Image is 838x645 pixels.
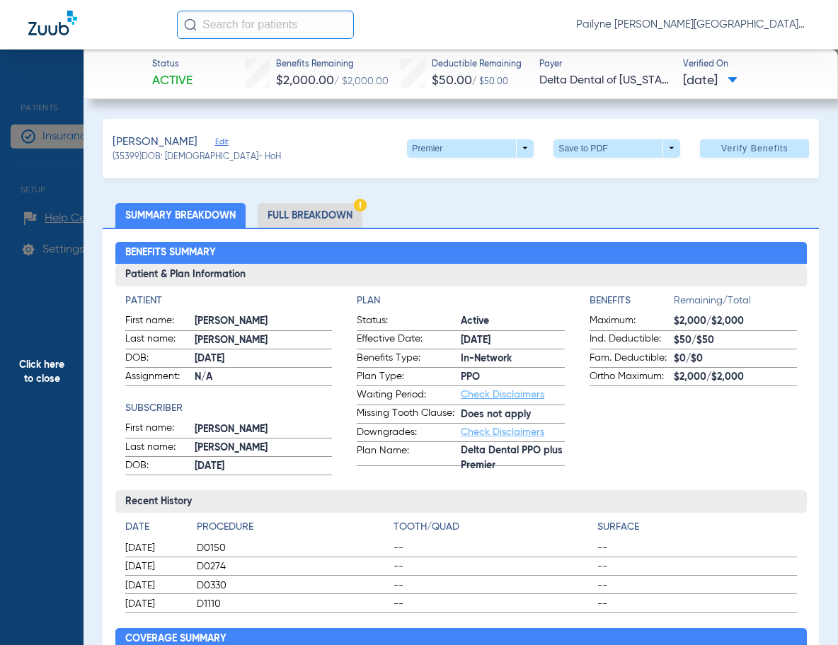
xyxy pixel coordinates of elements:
[721,143,788,154] span: Verify Benefits
[276,59,389,71] span: Benefits Remaining
[432,59,522,71] span: Deductible Remaining
[432,74,472,87] span: $50.00
[674,370,797,385] span: $2,000/$2,000
[590,294,674,308] h4: Benefits
[354,199,367,211] img: Hazard
[357,313,461,330] span: Status:
[258,203,362,228] li: Full Breakdown
[674,314,797,329] span: $2,000/$2,000
[590,351,674,368] span: Fam. Deductible:
[152,59,193,71] span: Status
[576,18,810,32] span: Pailyne [PERSON_NAME][GEOGRAPHIC_DATA]
[461,407,565,422] span: Does not apply
[357,351,461,368] span: Benefits Type:
[590,294,674,313] app-breakdown-title: Benefits
[195,333,333,348] span: [PERSON_NAME]
[334,76,389,86] span: / $2,000.00
[195,351,333,366] span: [DATE]
[125,332,195,349] span: Last name:
[539,59,671,71] span: Payer
[590,369,674,386] span: Ortho Maximum:
[125,579,185,593] span: [DATE]
[115,203,246,228] li: Summary Breakdown
[394,541,592,555] span: --
[357,406,461,423] span: Missing Tooth Clause:
[197,520,389,540] app-breakdown-title: Procedure
[357,369,461,386] span: Plan Type:
[357,388,461,405] span: Waiting Period:
[590,332,674,349] span: Ind. Deductible:
[125,520,185,540] app-breakdown-title: Date
[683,72,737,90] span: [DATE]
[394,520,592,535] h4: Tooth/Quad
[184,18,197,31] img: Search Icon
[197,597,389,611] span: D1110
[125,520,185,535] h4: Date
[276,74,334,87] span: $2,000.00
[125,440,195,457] span: Last name:
[197,559,389,574] span: D0274
[683,59,815,71] span: Verified On
[195,422,333,437] span: [PERSON_NAME]
[472,78,508,86] span: / $50.00
[394,520,592,540] app-breakdown-title: Tooth/Quad
[357,443,461,466] span: Plan Name:
[590,313,674,330] span: Maximum:
[125,597,185,611] span: [DATE]
[152,72,193,90] span: Active
[215,137,228,151] span: Edit
[197,520,389,535] h4: Procedure
[461,333,565,348] span: [DATE]
[125,401,333,416] h4: Subscriber
[597,541,796,555] span: --
[113,134,197,151] span: [PERSON_NAME]
[461,427,544,437] a: Check Disclaimers
[357,425,461,442] span: Downgrades:
[674,333,797,348] span: $50/$50
[125,458,195,475] span: DOB:
[113,151,281,164] span: (35399) DOB: [DEMOGRAPHIC_DATA] - HoH
[461,451,565,465] span: Delta Dental PPO plus Premier
[461,370,565,385] span: PPO
[125,421,195,438] span: First name:
[407,139,534,158] button: Premier
[115,490,807,513] h3: Recent History
[767,577,838,645] iframe: Chat Widget
[125,351,195,368] span: DOB:
[394,559,592,574] span: --
[125,369,195,386] span: Assignment:
[115,242,807,265] h2: Benefits Summary
[700,139,809,158] button: Verify Benefits
[195,370,333,385] span: N/A
[394,597,592,611] span: --
[461,390,544,400] a: Check Disclaimers
[125,294,333,308] h4: Patient
[125,559,185,574] span: [DATE]
[597,520,796,535] h4: Surface
[597,520,796,540] app-breakdown-title: Surface
[357,294,565,308] h4: Plan
[597,579,796,593] span: --
[597,559,796,574] span: --
[461,351,565,366] span: In-Network
[461,314,565,329] span: Active
[177,11,354,39] input: Search for patients
[195,314,333,329] span: [PERSON_NAME]
[195,441,333,455] span: [PERSON_NAME]
[357,332,461,349] span: Effective Date:
[197,579,389,593] span: D0330
[539,72,671,90] span: Delta Dental of [US_STATE]
[195,459,333,474] span: [DATE]
[394,579,592,593] span: --
[674,351,797,366] span: $0/$0
[674,294,797,313] span: Remaining/Total
[28,11,77,35] img: Zuub Logo
[125,541,185,555] span: [DATE]
[125,313,195,330] span: First name:
[553,139,680,158] button: Save to PDF
[115,264,807,286] h3: Patient & Plan Information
